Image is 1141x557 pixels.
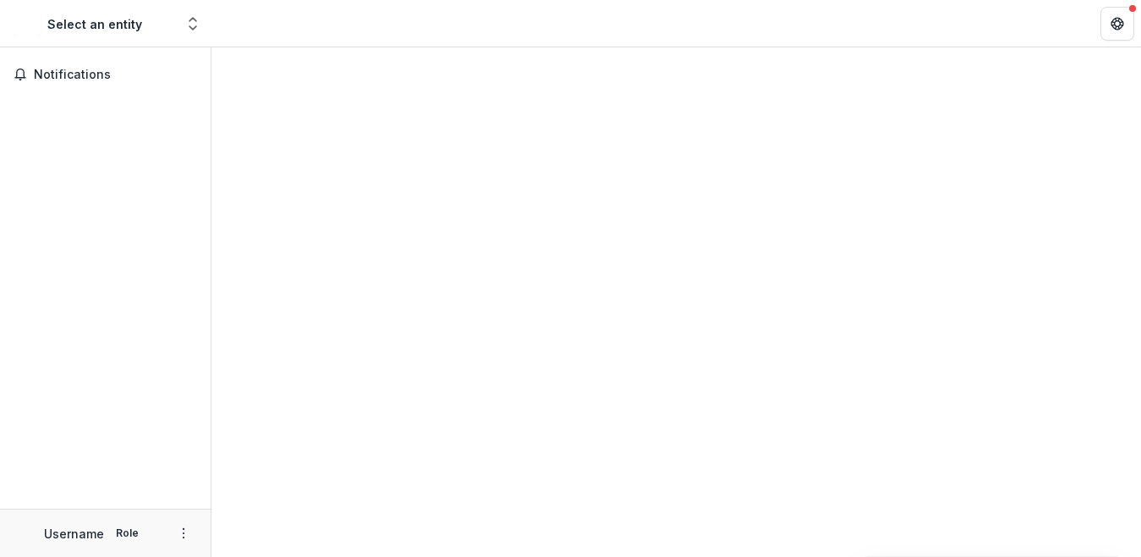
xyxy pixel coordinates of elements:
span: Notifications [34,68,197,82]
p: Role [111,526,144,541]
div: Select an entity [47,15,142,33]
button: More [173,523,194,543]
button: Open entity switcher [181,7,205,41]
button: Notifications [7,61,204,88]
p: Username [44,525,104,543]
button: Get Help [1100,7,1134,41]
